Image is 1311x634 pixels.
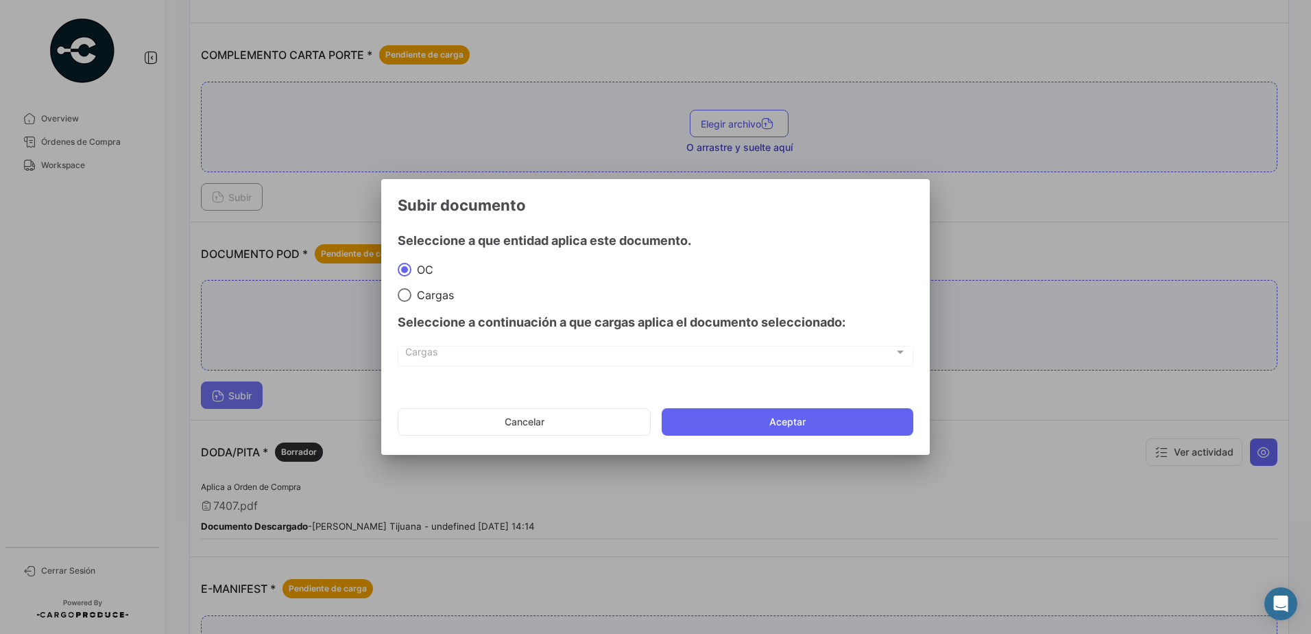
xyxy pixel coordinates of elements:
button: Aceptar [662,408,913,436]
span: Cargas [405,349,894,361]
h3: Subir documento [398,196,913,215]
div: Abrir Intercom Messenger [1264,587,1297,620]
button: Cancelar [398,408,651,436]
h4: Seleccione a que entidad aplica este documento. [398,231,913,250]
span: Cargas [411,288,454,302]
h4: Seleccione a continuación a que cargas aplica el documento seleccionado: [398,313,913,332]
span: OC [411,263,433,277]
